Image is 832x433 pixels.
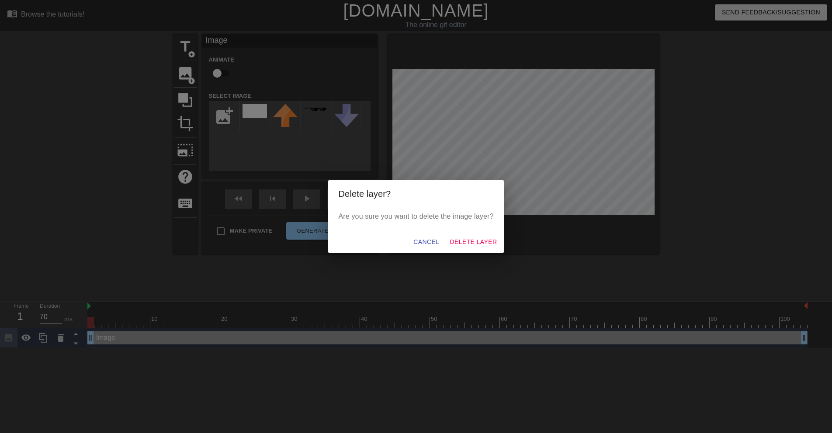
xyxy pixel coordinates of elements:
p: Are you sure you want to delete the image layer? [339,211,494,222]
button: Delete Layer [446,234,500,250]
button: Cancel [410,234,443,250]
h2: Delete layer? [339,187,494,201]
span: Cancel [413,237,439,247]
span: Delete Layer [450,237,497,247]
